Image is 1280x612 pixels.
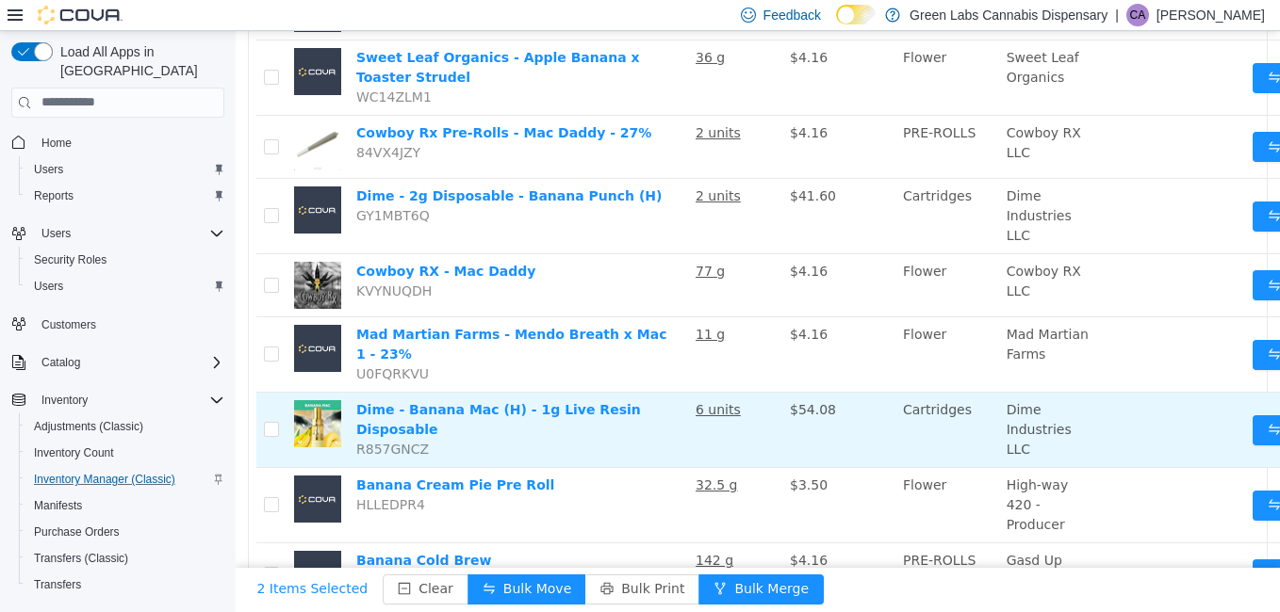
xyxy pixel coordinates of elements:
[38,6,123,24] img: Cova
[1017,32,1104,62] button: icon: swapMove
[26,468,224,491] span: Inventory Manager (Classic)
[41,136,72,151] span: Home
[460,296,489,311] u: 11 g
[121,58,196,73] span: WC14ZLM1
[26,275,71,298] a: Users
[4,387,232,413] button: Inventory
[1126,4,1149,26] div: Carlos Avalos
[34,279,63,294] span: Users
[26,185,81,207] a: Reports
[660,9,763,85] td: Flower
[34,188,74,203] span: Reports
[460,522,498,537] u: 142 g
[34,524,120,540] span: Purchase Orders
[350,543,464,573] button: icon: printerBulk Print
[34,131,224,154] span: Home
[26,494,224,517] span: Manifests
[660,223,763,286] td: Flower
[660,512,763,574] td: PRE-ROLLS
[121,233,300,248] a: Cowboy RX - Mac Daddy
[4,129,232,156] button: Home
[41,226,71,241] span: Users
[1017,101,1104,131] button: icon: swapMove
[771,446,833,501] span: High-way 420 - Producer
[121,371,405,406] a: Dime - Banana Mac (H) - 1g Live Resin Disposable
[58,444,106,491] img: Banana Cream Pie Pre Roll placeholder
[771,522,827,556] span: Gasd Up Exotics
[34,351,88,374] button: Catalog
[26,468,183,491] a: Inventory Manager (Classic)
[58,294,106,341] img: Mad Martian Farms - Mendo Breath x Mac 1 - 23% placeholder
[771,296,853,330] span: Mad Martian Farms
[460,94,505,109] u: 2 units
[660,286,763,362] td: Flower
[34,252,107,267] span: Security Roles
[41,317,96,332] span: Customers
[26,442,224,464] span: Inventory Count
[147,543,233,573] button: icon: minus-squareClear
[58,231,106,278] img: Cowboy RX - Mac Daddy hero shot
[4,311,232,338] button: Customers
[232,543,351,573] button: icon: swapBulk Move
[26,415,151,438] a: Adjustments (Classic)
[26,249,114,271] a: Security Roles
[554,94,592,109] span: $4.16
[34,498,82,513] span: Manifests
[26,521,127,543] a: Purchase Orders
[58,17,106,64] img: Sweet Leaf Organics - Apple Banana x Toaster Strudel placeholder
[771,233,845,267] span: Cowboy RX LLC
[58,369,106,416] img: Dime - Banana Mac (H) - 1g Live Resin Disposable hero shot
[34,472,175,487] span: Inventory Manager (Classic)
[1130,4,1146,26] span: CA
[771,19,844,54] span: Sweet Leaf Organics
[26,249,224,271] span: Security Roles
[121,466,189,481] span: HLLEDPR4
[1115,4,1119,26] p: |
[4,349,232,376] button: Catalog
[19,156,232,183] button: Users
[1017,170,1104,201] button: icon: swapMove
[34,313,224,336] span: Customers
[554,157,600,172] span: $41.60
[554,296,592,311] span: $4.16
[34,551,128,566] span: Transfers (Classic)
[34,351,224,374] span: Catalog
[460,19,489,34] u: 36 g
[58,520,106,567] img: Banana Cold Brew placeholder
[554,446,592,461] span: $3.50
[554,522,592,537] span: $4.16
[771,157,836,212] span: Dime Industries LLC
[19,492,232,519] button: Manifests
[34,577,81,592] span: Transfers
[554,233,592,248] span: $4.16
[26,573,89,596] a: Transfers
[771,94,845,129] span: Cowboy RX LLC
[910,4,1108,26] p: Green Labs Cannabis Dispensary
[26,442,122,464] a: Inventory Count
[26,158,71,181] a: Users
[34,132,79,154] a: Home
[660,148,763,223] td: Cartridges
[121,114,185,129] span: 84VX4JZY
[34,389,224,411] span: Inventory
[836,5,876,24] input: Dark Mode
[34,445,114,460] span: Inventory Count
[19,413,232,440] button: Adjustments (Classic)
[1017,309,1104,339] button: icon: swapMove
[19,247,232,273] button: Security Roles
[4,220,232,247] button: Users
[58,155,106,202] img: Dime - 2g Disposable - Banana Punch (H) placeholder
[58,92,106,139] img: Cowboy Rx Pre-Rolls - Mac Daddy - 27% hero shot
[34,389,95,411] button: Inventory
[121,252,196,267] span: KVYNUQDH
[34,162,63,177] span: Users
[836,24,837,25] span: Dark Mode
[34,314,104,336] a: Customers
[26,185,224,207] span: Reports
[460,233,489,248] u: 77 g
[554,371,600,386] span: $54.08
[763,6,821,24] span: Feedback
[53,42,224,80] span: Load All Apps in [GEOGRAPHIC_DATA]
[41,355,80,370] span: Catalog
[26,494,90,517] a: Manifests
